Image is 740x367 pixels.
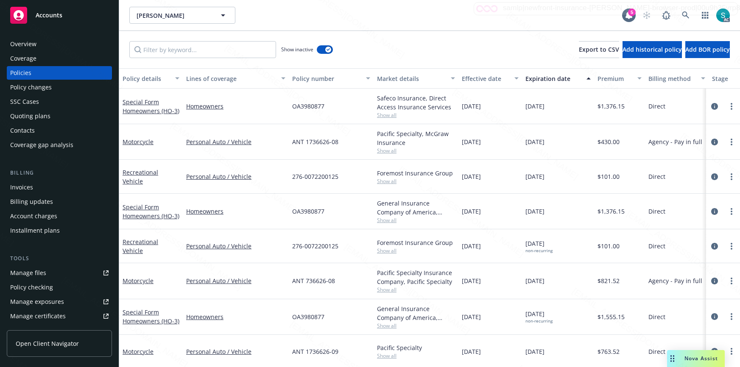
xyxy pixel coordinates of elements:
[292,312,324,321] span: OA3980877
[377,352,455,359] span: Show all
[462,172,481,181] span: [DATE]
[525,102,545,111] span: [DATE]
[685,45,730,53] span: Add BOR policy
[377,147,455,154] span: Show all
[186,172,285,181] a: Personal Auto / Vehicle
[579,45,619,53] span: Export to CSV
[10,81,52,94] div: Policy changes
[186,347,285,356] a: Personal Auto / Vehicle
[709,101,720,111] a: circleInformation
[598,276,620,285] span: $821.52
[709,311,720,322] a: circleInformation
[7,254,112,263] div: Tools
[186,102,285,111] a: Homeowners
[525,276,545,285] span: [DATE]
[525,347,545,356] span: [DATE]
[123,203,179,220] a: Special Form Homeowners (HO-3)
[462,276,481,285] span: [DATE]
[10,138,73,152] div: Coverage gap analysis
[292,276,335,285] span: ANT 736626-08
[10,66,31,80] div: Policies
[186,207,285,216] a: Homeowners
[7,224,112,237] a: Installment plans
[598,137,620,146] span: $430.00
[726,346,737,356] a: more
[525,137,545,146] span: [DATE]
[119,68,183,89] button: Policy details
[709,172,720,182] a: circleInformation
[377,343,455,352] div: Pacific Specialty
[10,295,64,309] div: Manage exposures
[377,199,455,217] div: General Insurance Company of America, Safeco Insurance, Direct Access Insurance Services
[377,322,455,329] span: Show all
[525,309,553,324] span: [DATE]
[462,102,481,111] span: [DATE]
[638,7,655,24] a: Start snowing
[123,168,158,185] a: Recreational Vehicle
[7,169,112,177] div: Billing
[525,318,553,324] div: non-recurring
[292,74,361,83] div: Policy number
[648,242,665,250] span: Direct
[123,277,154,285] a: Motorcycle
[10,309,66,323] div: Manage certificates
[123,308,179,325] a: Special Form Homeowners (HO-3)
[598,242,620,250] span: $101.00
[7,281,112,294] a: Policy checking
[7,138,112,152] a: Coverage gap analysis
[726,172,737,182] a: more
[7,195,112,209] a: Billing updates
[377,94,455,111] div: Safeco Insurance, Direct Access Insurance Services
[598,347,620,356] span: $763.52
[658,7,675,24] a: Report a Bug
[129,7,235,24] button: [PERSON_NAME]
[377,169,455,178] div: Foremost Insurance Group
[186,74,276,83] div: Lines of coverage
[684,355,718,362] span: Nova Assist
[726,101,737,111] a: more
[7,209,112,223] a: Account charges
[186,137,285,146] a: Personal Auto / Vehicle
[289,68,374,89] button: Policy number
[10,95,39,108] div: SSC Cases
[7,37,112,51] a: Overview
[137,11,210,20] span: [PERSON_NAME]
[292,207,324,216] span: OA3980877
[648,347,665,356] span: Direct
[10,266,46,280] div: Manage files
[709,276,720,286] a: circleInformation
[667,350,678,367] div: Drag to move
[377,247,455,254] span: Show all
[7,124,112,137] a: Contacts
[292,347,338,356] span: ANT 1736626-09
[648,312,665,321] span: Direct
[648,276,702,285] span: Agency - Pay in full
[709,206,720,217] a: circleInformation
[186,242,285,250] a: Personal Auto / Vehicle
[281,46,313,53] span: Show inactive
[377,304,455,322] div: General Insurance Company of America, Safeco Insurance, Direct Access Insurance Services
[7,95,112,108] a: SSC Cases
[525,74,581,83] div: Expiration date
[10,281,53,294] div: Policy checking
[374,68,458,89] button: Market details
[377,268,455,286] div: Pacific Specialty Insurance Company, Pacific Specialty
[598,207,625,216] span: $1,376.15
[123,348,154,356] a: Motorcycle
[648,207,665,216] span: Direct
[648,74,696,83] div: Billing method
[685,41,730,58] button: Add BOR policy
[129,41,276,58] input: Filter by keyword...
[623,45,682,53] span: Add historical policy
[186,276,285,285] a: Personal Auto / Vehicle
[726,311,737,322] a: more
[677,7,694,24] a: Search
[462,137,481,146] span: [DATE]
[579,41,619,58] button: Export to CSV
[525,248,553,253] div: non-recurring
[123,138,154,146] a: Motorcycle
[648,102,665,111] span: Direct
[7,309,112,323] a: Manage certificates
[697,7,714,24] a: Switch app
[628,8,636,16] div: 5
